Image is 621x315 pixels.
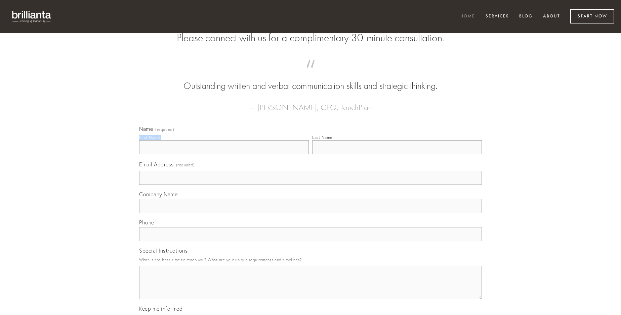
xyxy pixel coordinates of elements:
[7,7,57,26] img: brillianta - research, strategy, marketing
[139,32,482,44] h2: Please connect with us for a complimentary 30-minute consultation.
[481,11,513,22] a: Services
[139,125,153,132] span: Name
[150,66,471,80] span: “
[139,255,482,264] p: What is the best time to reach you? What are your unique requirements and timelines?
[139,161,174,168] span: Email Address
[176,160,195,169] span: (required)
[539,11,565,22] a: About
[155,127,174,132] span: (required)
[515,11,537,22] a: Blog
[456,11,480,22] a: Home
[312,135,332,140] div: Last Name
[139,135,160,140] div: First Name
[139,247,188,254] span: Special Instructions
[139,191,177,198] span: Company Name
[150,93,471,114] figcaption: — [PERSON_NAME], CEO, TouchPlan
[139,219,154,226] span: Phone
[570,9,614,23] a: Start Now
[150,66,471,93] blockquote: Outstanding written and verbal communication skills and strategic thinking.
[139,305,182,312] span: Keep me informed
